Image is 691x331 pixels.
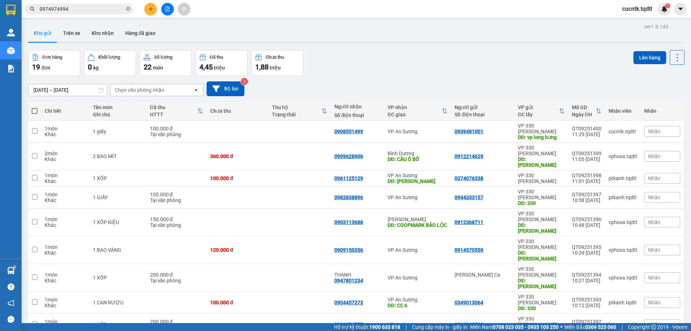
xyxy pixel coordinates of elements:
div: Khác [45,156,86,162]
div: 1 món [45,216,86,222]
span: question-circle [8,283,14,290]
div: Trạng thái [272,112,321,117]
span: Nhãn [648,219,660,225]
span: đơn [41,65,50,71]
div: 0374076338 [455,175,483,181]
div: VP An Sương [388,297,447,303]
input: Select a date range. [28,84,107,96]
div: 360.000 đ [210,153,265,159]
div: 0904457273 [334,300,363,305]
button: caret-down [674,3,687,15]
span: close-circle [126,6,130,13]
span: Nhãn [648,275,660,281]
div: 0912368711 [455,219,483,225]
th: Toggle SortBy [146,102,207,121]
button: plus [144,3,157,15]
div: DĐ: HỒ XÁ [518,156,565,168]
div: Thu hộ [272,104,321,110]
div: 2 món [45,151,86,156]
div: 1 món [45,319,86,325]
div: Nhân viên [609,108,637,114]
span: | [406,323,407,331]
span: Nhãn [648,300,660,305]
div: 10:27 [DATE] [572,278,601,283]
span: Miền Nam [470,323,559,331]
div: VP 330 [PERSON_NAME] [518,173,565,184]
div: 1 món [45,173,86,178]
div: DĐ: 330 [518,305,565,311]
span: triệu [270,65,281,71]
div: QT09251400 [572,126,601,131]
div: DĐ: LONG KHÁNH [388,178,447,184]
div: 2 BAO MÍT [93,153,143,159]
span: plus [148,6,153,12]
div: Ngày ĐH [572,112,596,117]
strong: 1900 633 818 [369,324,400,330]
button: Trên xe [57,24,86,42]
div: cucntk.tqdtl [609,129,637,134]
div: QT09251392 [572,319,601,325]
div: 10:39 [DATE] [572,250,601,256]
button: Kho gửi [28,24,57,42]
div: 0903974777 [334,322,363,327]
button: Khối lượng0kg [84,50,136,76]
div: 1 XỐP [93,175,143,181]
div: VP 330 [PERSON_NAME] [518,211,565,222]
div: 1 món [45,126,86,131]
div: 11:05 [DATE] [572,156,601,162]
div: ĐC lấy [518,112,559,117]
span: món [153,65,163,71]
div: DĐ: HỒ XÁ [518,278,565,289]
div: 0939481001 [455,129,483,134]
span: notification [8,300,14,307]
div: VP An Sương [388,322,447,327]
div: Tên món [93,104,143,110]
div: Người gửi [455,104,511,110]
div: VP 330 [PERSON_NAME] [518,316,565,327]
span: 1,88 [255,63,268,71]
div: Khối lượng [98,55,120,60]
div: 10:58 [DATE] [572,197,601,203]
button: Chưa thu1,88 triệu [251,50,303,76]
img: solution-icon [7,65,15,72]
div: 0912214629 [455,153,483,159]
div: QT09251396 [572,216,601,222]
span: triệu [214,65,225,71]
div: 0944333157 [455,194,483,200]
span: Cung cấp máy in - giấy in: [412,323,468,331]
div: 10:12 [DATE] [572,303,601,308]
div: 150.000 đ [150,216,203,222]
div: Khác [45,197,86,203]
div: Ghi chú [93,112,143,117]
button: Hàng đã giao [119,24,161,42]
div: Khác [45,303,86,308]
div: VP 330 [PERSON_NAME] [518,189,565,200]
img: warehouse-icon [7,29,15,36]
button: Lên hàng [633,51,666,64]
div: 0839028789 [455,322,483,327]
div: VP 330 [PERSON_NAME] [518,294,565,305]
span: message [8,316,14,323]
span: kg [93,65,99,71]
div: Khác [45,131,86,137]
div: VP An Sương [388,173,447,178]
button: Kho nhận [86,24,119,42]
div: ĐC giao [388,112,442,117]
div: 1 CAN RƯỢU [93,300,143,305]
div: Tại văn phòng [150,197,203,203]
th: Toggle SortBy [268,102,330,121]
div: VP An Sương [388,194,447,200]
span: Nhãn [648,194,660,200]
div: Mã GD [572,104,596,110]
div: 1 món [45,272,86,278]
div: 120.000 đ [210,247,265,253]
div: Tại văn phòng [150,222,203,228]
th: Toggle SortBy [568,102,605,121]
span: file-add [165,6,170,12]
div: HTTT [150,112,198,117]
span: Nhãn [648,322,660,327]
div: 0349013064 [455,300,483,305]
div: DĐ: HỒ XÁ [518,250,565,261]
span: caret-down [677,6,684,12]
div: Chi tiết [45,108,86,114]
